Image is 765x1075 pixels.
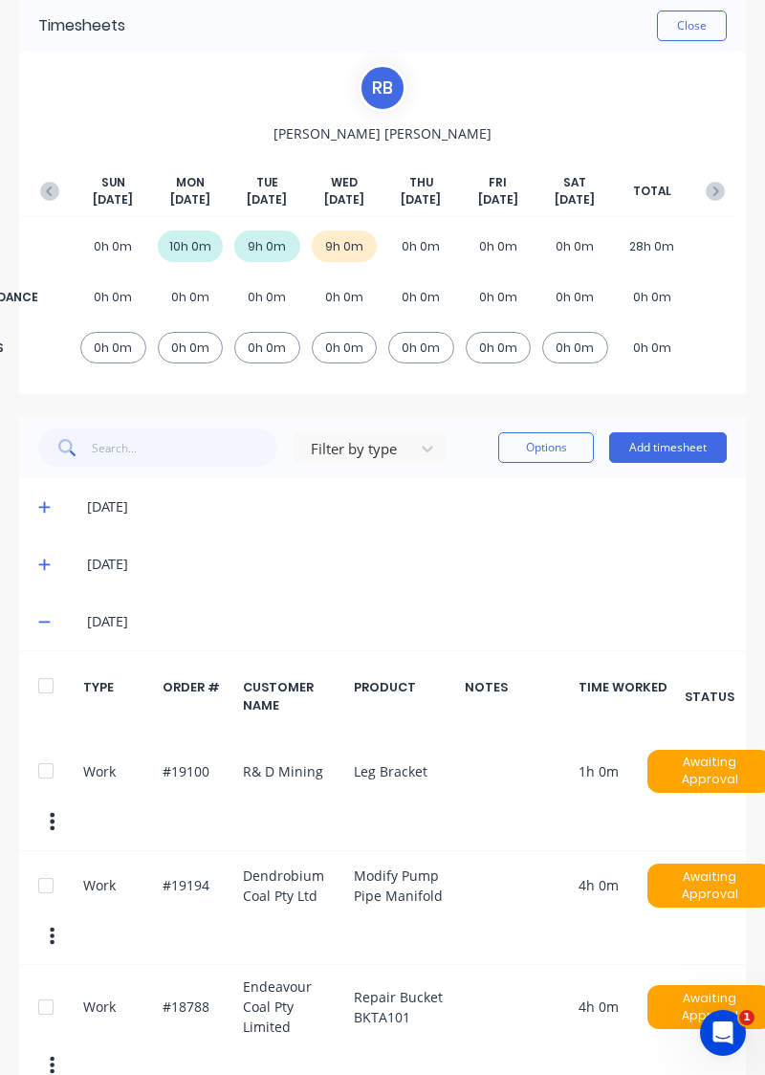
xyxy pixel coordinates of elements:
[388,230,454,262] div: 0h 0m
[579,678,682,714] div: TIME WORKED
[401,191,441,208] span: [DATE]
[80,281,146,313] div: 0h 0m
[158,332,224,363] div: 0h 0m
[38,14,125,37] div: Timesheets
[388,281,454,313] div: 0h 0m
[256,174,278,191] span: TUE
[466,281,532,313] div: 0h 0m
[409,174,433,191] span: THU
[80,332,146,363] div: 0h 0m
[170,191,210,208] span: [DATE]
[555,191,595,208] span: [DATE]
[83,678,152,714] div: TYPE
[101,174,125,191] span: SUN
[176,174,205,191] span: MON
[388,332,454,363] div: 0h 0m
[234,332,300,363] div: 0h 0m
[542,332,608,363] div: 0h 0m
[620,230,686,262] div: 28h 0m
[466,230,532,262] div: 0h 0m
[354,678,454,714] div: PRODUCT
[359,64,406,112] div: R B
[657,11,727,41] button: Close
[478,191,518,208] span: [DATE]
[466,332,532,363] div: 0h 0m
[234,281,300,313] div: 0h 0m
[312,281,378,313] div: 0h 0m
[692,678,727,714] div: STATUS
[87,554,727,575] div: [DATE]
[609,432,727,463] button: Add timesheet
[324,191,364,208] span: [DATE]
[465,678,568,714] div: NOTES
[563,174,586,191] span: SAT
[80,230,146,262] div: 0h 0m
[331,174,358,191] span: WED
[273,123,492,143] span: [PERSON_NAME] [PERSON_NAME]
[312,230,378,262] div: 9h 0m
[542,281,608,313] div: 0h 0m
[498,432,594,463] button: Options
[243,678,343,714] div: CUSTOMER NAME
[234,230,300,262] div: 9h 0m
[92,428,278,467] input: Search...
[700,1010,746,1056] iframe: Intercom live chat
[633,183,671,200] span: TOTAL
[542,230,608,262] div: 0h 0m
[620,332,686,363] div: 0h 0m
[739,1010,754,1025] span: 1
[158,281,224,313] div: 0h 0m
[489,174,507,191] span: FRI
[87,496,727,517] div: [DATE]
[93,191,133,208] span: [DATE]
[247,191,287,208] span: [DATE]
[312,332,378,363] div: 0h 0m
[158,230,224,262] div: 10h 0m
[163,678,231,714] div: ORDER #
[620,281,686,313] div: 0h 0m
[87,611,727,632] div: [DATE]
